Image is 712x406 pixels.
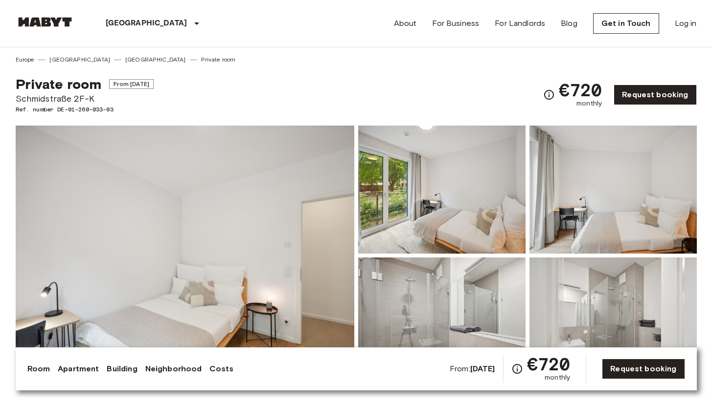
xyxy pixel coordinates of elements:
[145,363,202,375] a: Neighborhood
[432,18,479,29] a: For Business
[107,363,137,375] a: Building
[470,364,495,373] b: [DATE]
[16,17,74,27] img: Habyt
[511,363,523,375] svg: Check cost overview for full price breakdown. Please note that discounts apply to new joiners onl...
[106,18,187,29] p: [GEOGRAPHIC_DATA]
[529,126,697,254] img: Picture of unit DE-01-260-033-03
[675,18,697,29] a: Log in
[495,18,545,29] a: For Landlords
[49,55,110,64] a: [GEOGRAPHIC_DATA]
[125,55,186,64] a: [GEOGRAPHIC_DATA]
[358,257,526,385] img: Picture of unit DE-01-260-033-03
[209,363,233,375] a: Costs
[16,55,35,64] a: Europe
[16,126,354,385] img: Marketing picture of unit DE-01-260-033-03
[16,105,154,114] span: Ref. number DE-01-260-033-03
[58,363,99,375] a: Apartment
[109,79,154,89] span: From [DATE]
[576,99,602,108] span: monthly
[16,92,154,105] span: Schmidstraße 2F-K
[602,359,685,379] a: Request booking
[529,257,697,385] img: Picture of unit DE-01-260-033-03
[561,18,577,29] a: Blog
[450,363,495,374] span: From:
[593,13,659,34] a: Get in Touch
[358,126,526,254] img: Picture of unit DE-01-260-033-03
[559,81,602,99] span: €720
[27,363,50,375] a: Room
[543,89,555,101] svg: Check cost overview for full price breakdown. Please note that discounts apply to new joiners onl...
[201,55,236,64] a: Private room
[527,355,571,373] span: €720
[16,76,102,92] span: Private room
[614,85,696,105] a: Request booking
[394,18,417,29] a: About
[545,373,570,383] span: monthly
